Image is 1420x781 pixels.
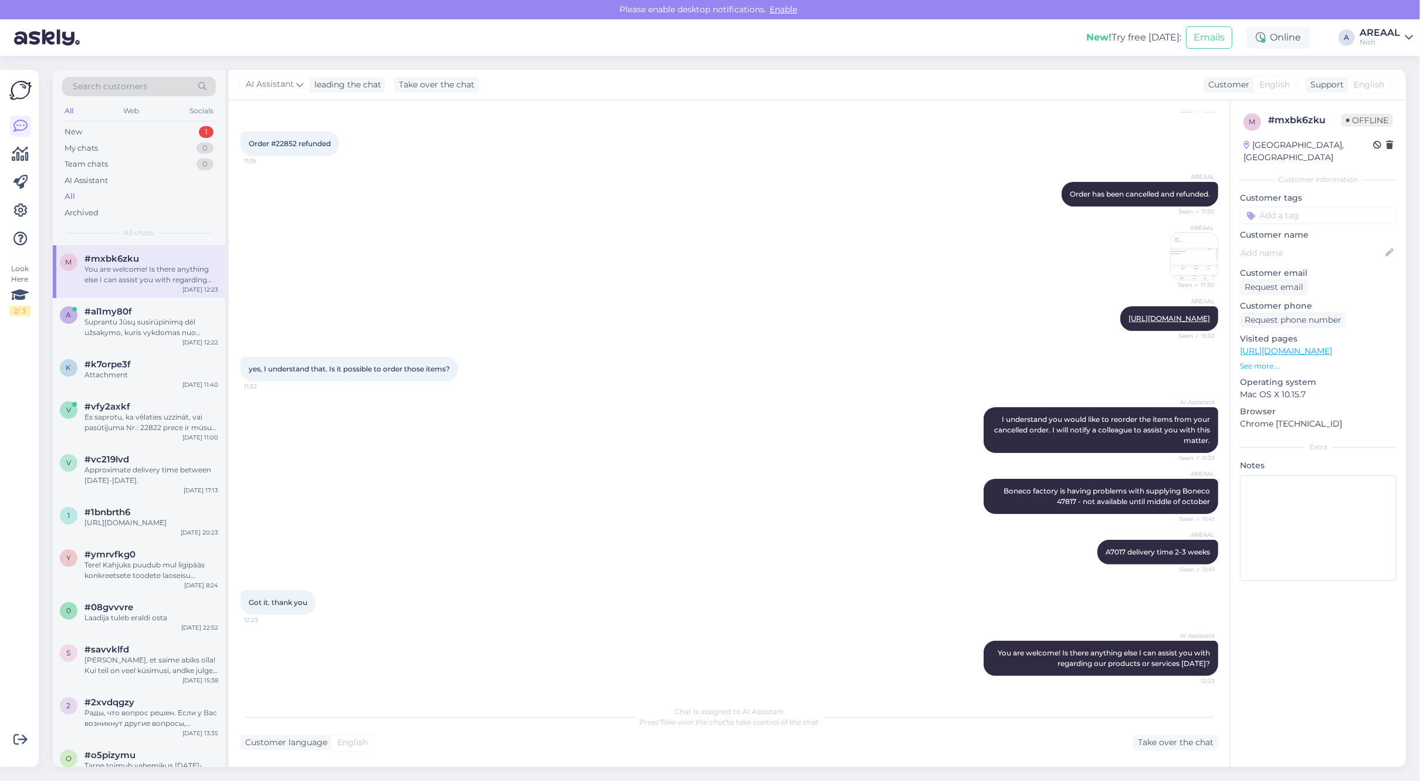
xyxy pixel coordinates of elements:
[84,549,135,560] span: #ymrvfkg0
[84,264,218,285] div: You are welcome! Is there anything else I can assist you with regarding our products or services ...
[1240,279,1308,295] div: Request email
[124,228,154,238] span: All chats
[1243,139,1373,164] div: [GEOGRAPHIC_DATA], [GEOGRAPHIC_DATA]
[998,648,1212,668] span: You are welcome! Is there anything else I can assist you with regarding our products or services ...
[1171,677,1215,685] span: 12:23
[1240,346,1332,356] a: [URL][DOMAIN_NAME]
[244,157,288,165] span: 11:19
[994,415,1212,445] span: I understand you would like to reorder the items from your cancelled order. I will notify a colle...
[65,143,98,154] div: My chats
[244,382,288,391] span: 11:32
[766,4,801,15] span: Enable
[182,380,218,389] div: [DATE] 11:40
[1171,565,1215,574] span: Seen ✓ 11:41
[1360,38,1400,47] div: Nish
[1240,229,1397,241] p: Customer name
[394,77,479,93] div: Take over the chat
[1186,26,1232,49] button: Emails
[1306,79,1344,91] div: Support
[66,310,72,319] span: a
[66,405,71,414] span: v
[199,126,213,138] div: 1
[84,465,218,486] div: Approximate delivery time between [DATE]-[DATE].
[182,433,218,442] div: [DATE] 11:00
[1171,398,1215,407] span: AI Assistant
[196,158,213,170] div: 0
[1171,332,1215,340] span: Seen ✓ 11:30
[1240,192,1397,204] p: Customer tags
[1249,117,1256,126] span: m
[1240,442,1397,452] div: Extra
[1204,79,1249,91] div: Customer
[1171,173,1215,181] span: AREAAL
[1241,246,1383,259] input: Add name
[66,606,71,615] span: 0
[184,486,218,495] div: [DATE] 17:13
[84,253,139,264] span: #mxbk6zku
[181,623,218,632] div: [DATE] 22:52
[73,80,147,93] span: Search customers
[1170,224,1214,232] span: AREAAL
[1240,207,1397,224] input: Add a tag
[84,370,218,380] div: Attachment
[1086,31,1181,45] div: Try free [DATE]:
[65,207,99,219] div: Archived
[1106,547,1210,556] span: A7017 delivery time 2-3 weeks
[84,560,218,581] div: Tere! Kahjuks puudub mul ligipääs konkreetsete toodete laoseisu informatsioonile. Palun võtke ühe...
[62,103,76,119] div: All
[121,103,142,119] div: Web
[1259,79,1290,91] span: English
[1171,454,1215,462] span: Seen ✓ 11:32
[182,285,218,294] div: [DATE] 12:23
[65,191,75,202] div: All
[1171,233,1218,280] img: Attachment
[1240,300,1397,312] p: Customer phone
[84,644,129,655] span: #savvklfd
[65,158,108,170] div: Team chats
[66,754,72,763] span: o
[84,401,130,412] span: #vfy2axkf
[67,648,71,657] span: s
[246,78,294,91] span: AI Assistant
[84,518,218,528] div: [URL][DOMAIN_NAME]
[84,412,218,433] div: Es saprotu, ka vēlaties uzzināt, vai pasūtījuma Nr.: 22822 prece ir mūsu noliktavā. Šobrīd es nev...
[182,338,218,347] div: [DATE] 12:22
[1240,418,1397,430] p: Chrome [TECHNICAL_ID]
[84,655,218,676] div: [PERSON_NAME], et saime abiks olla! Kui teil on veel küsimusi, andke julgelt teada.
[9,306,30,316] div: 2 / 3
[181,528,218,537] div: [DATE] 20:23
[675,707,784,716] span: Chat is assigned to AI Assistant
[1341,114,1393,127] span: Offline
[240,736,327,749] div: Customer language
[1171,530,1215,539] span: AREAAL
[66,363,72,372] span: k
[84,750,135,760] span: #o5pizymu
[84,507,130,518] span: #1bnbrth6
[65,175,108,187] div: AI Assistant
[84,454,129,465] span: #vc219lvd
[65,126,82,138] div: New
[84,708,218,729] div: Рады, что вопрос решен. Если у Вас возникнут другие вопросы, пожалуйста, обращайтесь.
[1338,29,1355,46] div: A
[84,306,132,317] span: #al1my80f
[84,359,131,370] span: #k7orpe3f
[66,258,72,266] span: m
[66,553,71,562] span: y
[1246,27,1310,48] div: Online
[310,79,381,91] div: leading the chat
[67,701,71,710] span: 2
[249,598,307,607] span: Got it. thank you
[182,729,218,738] div: [DATE] 13:35
[1240,388,1397,401] p: Mac OS X 10.15.7
[84,613,218,623] div: Laadija tuleb eraldi osta
[84,602,133,613] span: #08gvvvre
[1171,297,1215,306] span: AREAAL
[249,364,450,373] span: yes, I understand that. Is it possible to order those items?
[1240,333,1397,345] p: Visited pages
[249,139,331,148] span: Order #22852 refunded
[1240,405,1397,418] p: Browser
[196,143,213,154] div: 0
[1360,28,1400,38] div: AREAAL
[1070,190,1210,198] span: Order has been cancelled and refunded.
[640,718,819,726] span: Press to take control of the chat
